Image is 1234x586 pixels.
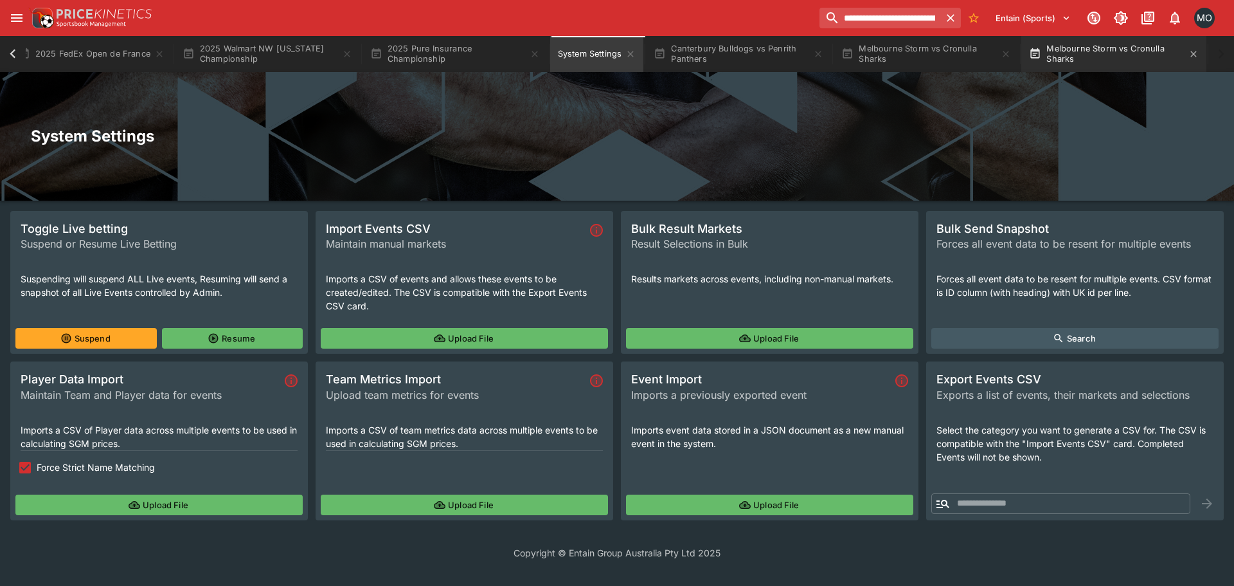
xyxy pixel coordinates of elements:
[936,272,1213,299] p: Forces all event data to be resent for multiple events. CSV format is ID column (with heading) wi...
[1082,6,1105,30] button: Connected to PK
[15,328,157,349] button: Suspend
[175,36,360,72] button: 2025 Walmart NW [US_STATE] Championship
[326,372,585,387] span: Team Metrics Import
[631,236,908,252] span: Result Selections in Bulk
[1109,6,1132,30] button: Toggle light/dark mode
[819,8,940,28] input: search
[631,221,908,236] span: Bulk Result Markets
[626,495,913,515] button: Upload File
[321,495,608,515] button: Upload File
[963,8,984,28] button: No Bookmarks
[15,495,303,515] button: Upload File
[834,36,1019,72] button: Melbourne Storm vs Cronulla Sharks
[326,272,603,313] p: Imports a CSV of events and allows these events to be created/edited. The CSV is compatible with ...
[931,328,1219,349] button: Search
[936,387,1213,403] span: Exports a list of events, their markets and selections
[626,328,913,349] button: Upload File
[5,6,28,30] button: open drawer
[631,272,908,286] p: Results markets across events, including non-manual markets.
[1136,6,1159,30] button: Documentation
[21,236,298,252] span: Suspend or Resume Live Betting
[57,21,126,27] img: Sportsbook Management
[28,5,54,31] img: PriceKinetics Logo
[326,387,585,403] span: Upload team metrics for events
[326,423,603,450] p: Imports a CSV of team metrics data across multiple events to be used in calculating SGM prices.
[1190,4,1219,32] button: Matt Oliver
[646,36,831,72] button: Canterbury Bulldogs vs Penrith Panthers
[1163,6,1186,30] button: Notifications
[1194,8,1215,28] div: Matt Oliver
[321,328,608,349] button: Upload File
[631,423,908,450] p: Imports event data stored in a JSON document as a new manual event in the system.
[21,372,280,387] span: Player Data Import
[37,461,155,474] span: Force Strict Name Matching
[21,387,280,403] span: Maintain Team and Player data for events
[936,372,1213,387] span: Export Events CSV
[936,221,1213,236] span: Bulk Send Snapshot
[631,387,890,403] span: Imports a previously exported event
[21,221,298,236] span: Toggle Live betting
[362,36,548,72] button: 2025 Pure Insurance Championship
[326,221,585,236] span: Import Events CSV
[31,126,1203,146] h2: System Settings
[631,372,890,387] span: Event Import
[1021,36,1206,72] button: Melbourne Storm vs Cronulla Sharks
[936,236,1213,252] span: Forces all event data to be resent for multiple events
[57,9,152,19] img: PriceKinetics
[326,236,585,252] span: Maintain manual markets
[988,8,1078,28] button: Select Tenant
[162,328,303,349] button: Resume
[10,36,172,72] button: 2025 FedEx Open de France
[550,36,643,72] button: System Settings
[936,423,1213,464] p: Select the category you want to generate a CSV for. The CSV is compatible with the "Import Events...
[21,423,298,450] p: Imports a CSV of Player data across multiple events to be used in calculating SGM prices.
[21,272,298,299] p: Suspending will suspend ALL Live events, Resuming will send a snapshot of all Live Events control...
